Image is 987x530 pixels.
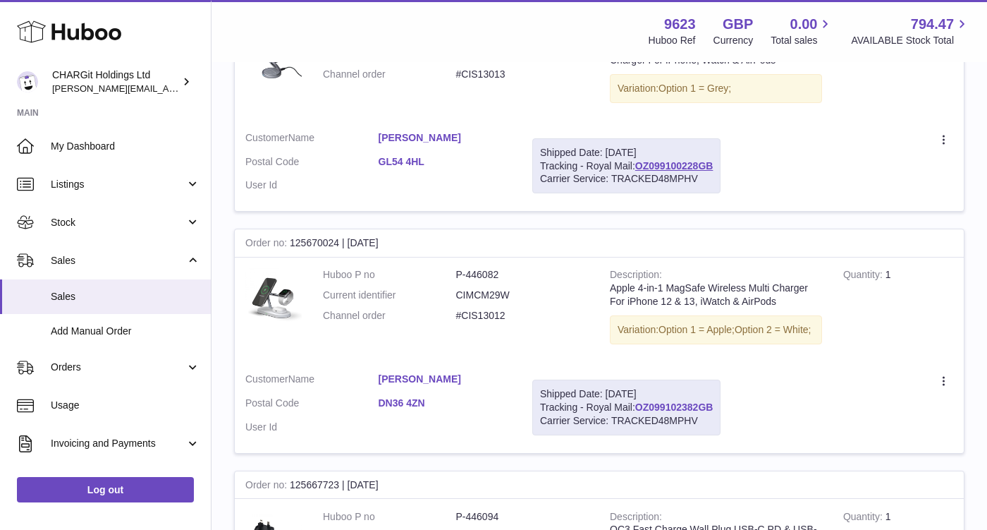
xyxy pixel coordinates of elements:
span: Option 1 = Apple; [658,324,735,335]
dt: User Id [245,179,379,192]
span: Usage [51,399,200,412]
strong: Description [610,269,662,284]
dt: Name [245,131,379,148]
span: Option 1 = Grey; [658,83,731,94]
div: Carrier Service: TRACKED48MPHV [540,414,713,428]
div: 125670024 | [DATE] [235,229,964,258]
a: Log out [17,477,194,502]
span: Orders [51,361,185,374]
dt: Current identifier [323,289,456,302]
span: Invoicing and Payments [51,437,185,450]
strong: Quantity [843,269,885,284]
strong: GBP [723,15,753,34]
span: Customer [245,373,288,385]
a: OZ099102382GB [635,402,713,413]
dd: P-446082 [456,268,589,282]
span: Option 2 = White; [735,324,811,335]
dt: Channel order [323,68,456,81]
div: Shipped Date: [DATE] [540,387,713,401]
span: 794.47 [911,15,954,34]
span: Add Manual Order [51,325,200,338]
dt: Huboo P no [323,510,456,524]
span: Sales [51,254,185,267]
a: [PERSON_NAME] [379,131,512,145]
div: Apple 4-in-1 MagSafe Wireless Multi Charger For iPhone 12 & 13, iWatch & AirPods [610,282,822,308]
td: 1 [833,258,964,362]
a: 0.00 Total sales [771,15,833,47]
div: Huboo Ref [649,34,696,47]
div: Variation: [610,74,822,103]
dt: User Id [245,421,379,434]
dt: Huboo P no [323,268,456,282]
a: [PERSON_NAME] [379,373,512,386]
dd: CIMCM29W [456,289,589,302]
span: My Dashboard [51,140,200,153]
td: 1 [833,16,964,121]
img: francesca@chargit.co.uk [17,71,38,92]
div: Currency [713,34,754,47]
strong: Quantity [843,511,885,526]
span: Sales [51,290,200,303]
span: Stock [51,216,185,229]
div: Carrier Service: TRACKED48MPHV [540,172,713,186]
div: CHARGit Holdings Ltd [52,68,179,95]
dd: #CIS13013 [456,68,589,81]
span: Listings [51,178,185,191]
div: 125667723 | [DATE] [235,471,964,500]
strong: Order no [245,479,290,494]
dt: Channel order [323,309,456,323]
a: DN36 4ZN [379,397,512,410]
dt: Postal Code [245,397,379,414]
strong: Description [610,511,662,526]
dt: Name [245,373,379,390]
a: 794.47 AVAILABLE Stock Total [851,15,970,47]
dt: Postal Code [245,155,379,172]
div: Tracking - Royal Mail: [532,380,721,435]
div: Variation: [610,315,822,344]
strong: 9623 [664,15,696,34]
div: Tracking - Royal Mail: [532,138,721,194]
strong: Order no [245,237,290,252]
a: GL54 4HL [379,155,512,169]
span: [PERSON_NAME][EMAIL_ADDRESS][DOMAIN_NAME] [52,83,283,94]
img: 96231656945536.JPG [245,268,302,325]
dd: #CIS13012 [456,309,589,323]
div: Shipped Date: [DATE] [540,146,713,159]
dd: P-446094 [456,510,589,524]
span: AVAILABLE Stock Total [851,34,970,47]
span: 0.00 [790,15,818,34]
a: OZ099100228GB [635,160,713,171]
span: Total sales [771,34,833,47]
span: Customer [245,132,288,143]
